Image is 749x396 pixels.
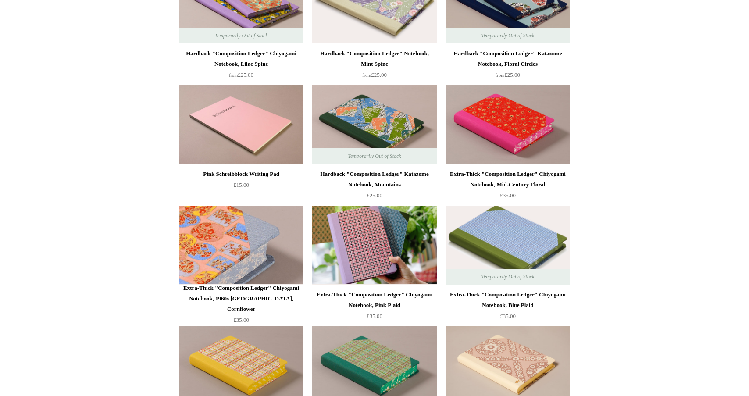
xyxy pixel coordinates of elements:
[179,206,303,285] a: Extra-Thick "Composition Ledger" Chiyogami Notebook, 1960s Japan, Cornflower Extra-Thick "Composi...
[362,71,387,78] span: £25.00
[312,206,437,285] img: Extra-Thick "Composition Ledger" Chiyogami Notebook, Pink Plaid
[312,48,437,84] a: Hardback "Composition Ledger" Notebook, Mint Spine from£25.00
[446,48,570,84] a: Hardback "Composition Ledger" Katazome Notebook, Floral Circles from£25.00
[181,169,301,179] div: Pink Schreibblock Writing Pad
[312,85,437,164] img: Hardback "Composition Ledger" Katazome Notebook, Mountains
[446,169,570,205] a: Extra-Thick "Composition Ledger" Chiyogami Notebook, Mid-Century Floral £35.00
[496,71,520,78] span: £25.00
[312,206,437,285] a: Extra-Thick "Composition Ledger" Chiyogami Notebook, Pink Plaid Extra-Thick "Composition Ledger" ...
[446,85,570,164] a: Extra-Thick "Composition Ledger" Chiyogami Notebook, Mid-Century Floral Extra-Thick "Composition ...
[339,148,410,164] span: Temporarily Out of Stock
[367,313,382,319] span: £35.00
[362,73,371,78] span: from
[446,206,570,285] img: Extra-Thick "Composition Ledger" Chiyogami Notebook, Blue Plaid
[229,73,238,78] span: from
[179,283,303,325] a: Extra-Thick "Composition Ledger" Chiyogami Notebook, 1960s [GEOGRAPHIC_DATA], Cornflower £35.00
[229,71,253,78] span: £25.00
[179,169,303,205] a: Pink Schreibblock Writing Pad £15.00
[496,73,504,78] span: from
[472,28,543,43] span: Temporarily Out of Stock
[314,289,435,310] div: Extra-Thick "Composition Ledger" Chiyogami Notebook, Pink Plaid
[179,48,303,84] a: Hardback "Composition Ledger" Chiyogami Notebook, Lilac Spine from£25.00
[233,182,249,188] span: £15.00
[179,85,303,164] a: Pink Schreibblock Writing Pad Pink Schreibblock Writing Pad
[312,289,437,325] a: Extra-Thick "Composition Ledger" Chiyogami Notebook, Pink Plaid £35.00
[500,313,516,319] span: £35.00
[446,85,570,164] img: Extra-Thick "Composition Ledger" Chiyogami Notebook, Mid-Century Floral
[448,169,568,190] div: Extra-Thick "Composition Ledger" Chiyogami Notebook, Mid-Century Floral
[448,289,568,310] div: Extra-Thick "Composition Ledger" Chiyogami Notebook, Blue Plaid
[448,48,568,69] div: Hardback "Composition Ledger" Katazome Notebook, Floral Circles
[181,48,301,69] div: Hardback "Composition Ledger" Chiyogami Notebook, Lilac Spine
[500,192,516,199] span: £35.00
[179,85,303,164] img: Pink Schreibblock Writing Pad
[446,289,570,325] a: Extra-Thick "Composition Ledger" Chiyogami Notebook, Blue Plaid £35.00
[314,48,435,69] div: Hardback "Composition Ledger" Notebook, Mint Spine
[179,206,303,285] img: Extra-Thick "Composition Ledger" Chiyogami Notebook, 1960s Japan, Cornflower
[312,169,437,205] a: Hardback "Composition Ledger" Katazome Notebook, Mountains £25.00
[472,269,543,285] span: Temporarily Out of Stock
[312,85,437,164] a: Hardback "Composition Ledger" Katazome Notebook, Mountains Hardback "Composition Ledger" Katazome...
[206,28,276,43] span: Temporarily Out of Stock
[446,206,570,285] a: Extra-Thick "Composition Ledger" Chiyogami Notebook, Blue Plaid Extra-Thick "Composition Ledger" ...
[367,192,382,199] span: £25.00
[314,169,435,190] div: Hardback "Composition Ledger" Katazome Notebook, Mountains
[181,283,301,314] div: Extra-Thick "Composition Ledger" Chiyogami Notebook, 1960s [GEOGRAPHIC_DATA], Cornflower
[233,317,249,323] span: £35.00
